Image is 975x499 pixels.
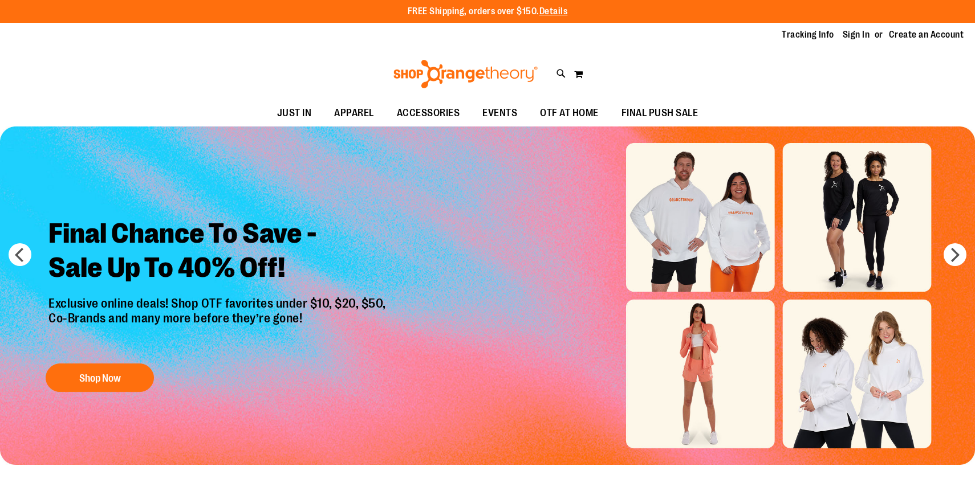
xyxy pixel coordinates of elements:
[408,5,568,18] p: FREE Shipping, orders over $150.
[621,100,698,126] span: FINAL PUSH SALE
[392,60,539,88] img: Shop Orangetheory
[277,100,312,126] span: JUST IN
[334,100,374,126] span: APPAREL
[540,100,599,126] span: OTF AT HOME
[539,6,568,17] a: Details
[40,208,397,398] a: Final Chance To Save -Sale Up To 40% Off! Exclusive online deals! Shop OTF favorites under $10, $...
[843,28,870,41] a: Sign In
[397,100,460,126] span: ACCESSORIES
[9,243,31,266] button: prev
[46,363,154,392] button: Shop Now
[944,243,966,266] button: next
[889,28,964,41] a: Create an Account
[482,100,517,126] span: EVENTS
[782,28,834,41] a: Tracking Info
[40,208,397,296] h2: Final Chance To Save - Sale Up To 40% Off!
[40,296,397,352] p: Exclusive online deals! Shop OTF favorites under $10, $20, $50, Co-Brands and many more before th...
